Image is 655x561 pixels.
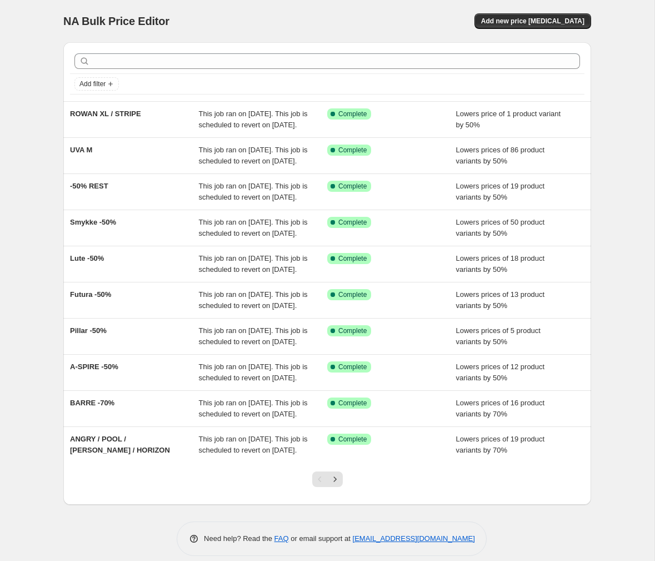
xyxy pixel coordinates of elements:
[338,326,367,335] span: Complete
[199,326,308,346] span: This job ran on [DATE]. This job is scheduled to revert on [DATE].
[70,254,104,262] span: Lute -50%
[204,534,274,543] span: Need help? Read the
[456,363,545,382] span: Lowers prices of 12 product variants by 50%
[456,254,545,274] span: Lowers prices of 18 product variants by 50%
[70,290,111,299] span: Futura -50%
[199,363,308,382] span: This job ran on [DATE]. This job is scheduled to revert on [DATE].
[353,534,475,543] a: [EMAIL_ADDRESS][DOMAIN_NAME]
[474,13,591,29] button: Add new price [MEDICAL_DATA]
[338,146,367,155] span: Complete
[338,435,367,444] span: Complete
[456,399,545,418] span: Lowers prices of 16 product variants by 70%
[199,254,308,274] span: This job ran on [DATE]. This job is scheduled to revert on [DATE].
[338,290,367,299] span: Complete
[338,254,367,263] span: Complete
[338,110,367,118] span: Complete
[79,80,106,88] span: Add filter
[456,182,545,201] span: Lowers prices of 19 product variants by 50%
[312,471,343,487] nav: Pagination
[70,146,92,154] span: UVA M
[199,182,308,201] span: This job ran on [DATE]. This job is scheduled to revert on [DATE].
[63,15,169,27] span: NA Bulk Price Editor
[70,326,107,335] span: Pillar -50%
[456,218,545,237] span: Lowers prices of 50 product variants by 50%
[199,399,308,418] span: This job ran on [DATE]. This job is scheduled to revert on [DATE].
[481,17,584,26] span: Add new price [MEDICAL_DATA]
[456,435,545,454] span: Lowers prices of 19 product variants by 70%
[327,471,343,487] button: Next
[199,110,308,129] span: This job ran on [DATE]. This job is scheduled to revert on [DATE].
[456,146,545,165] span: Lowers prices of 86 product variants by 50%
[338,363,367,371] span: Complete
[338,399,367,408] span: Complete
[70,110,141,118] span: ROWAN XL / STRIPE
[74,77,119,91] button: Add filter
[70,435,170,454] span: ANGRY / POOL / [PERSON_NAME] / HORIZON
[456,290,545,310] span: Lowers prices of 13 product variants by 50%
[274,534,289,543] a: FAQ
[456,110,561,129] span: Lowers price of 1 product variant by 50%
[199,435,308,454] span: This job ran on [DATE]. This job is scheduled to revert on [DATE].
[456,326,541,346] span: Lowers prices of 5 product variants by 50%
[338,218,367,227] span: Complete
[289,534,353,543] span: or email support at
[70,399,114,407] span: BARRE -70%
[199,290,308,310] span: This job ran on [DATE]. This job is scheduled to revert on [DATE].
[70,363,118,371] span: A-SPIRE -50%
[70,182,108,190] span: -50% REST
[199,146,308,165] span: This job ran on [DATE]. This job is scheduled to revert on [DATE].
[338,182,367,191] span: Complete
[199,218,308,237] span: This job ran on [DATE]. This job is scheduled to revert on [DATE].
[70,218,116,226] span: Smykke -50%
